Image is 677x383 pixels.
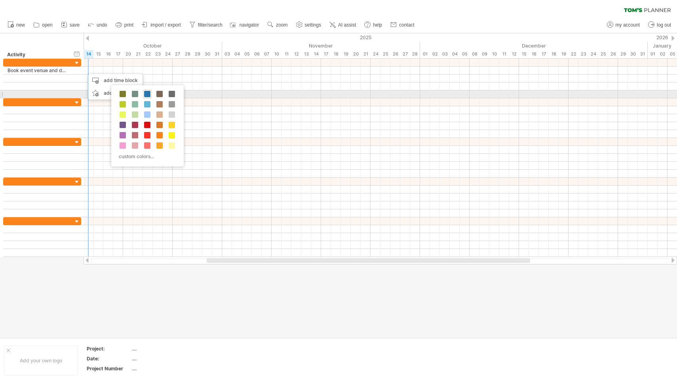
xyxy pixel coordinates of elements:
[549,50,559,58] div: Thursday, 18 December 2025
[198,22,222,28] span: filter/search
[294,20,323,30] a: settings
[143,50,153,58] div: Wednesday, 22 October 2025
[430,50,440,58] div: Tuesday, 2 December 2025
[8,67,68,74] div: Book event venue and date
[113,50,123,58] div: Friday, 17 October 2025
[93,50,103,58] div: Wednesday, 15 October 2025
[59,20,82,30] a: save
[658,50,667,58] div: Friday, 2 January 2026
[7,51,68,59] div: Activity
[133,50,143,58] div: Tuesday, 21 October 2025
[173,50,183,58] div: Monday, 27 October 2025
[262,50,272,58] div: Friday, 7 November 2025
[657,22,671,28] span: log out
[400,50,410,58] div: Thursday, 27 November 2025
[331,50,341,58] div: Tuesday, 18 November 2025
[588,50,598,58] div: Wednesday, 24 December 2025
[240,22,259,28] span: navigator
[88,87,143,100] div: add icon
[578,50,588,58] div: Tuesday, 23 December 2025
[84,50,93,58] div: Tuesday, 14 October 2025
[183,50,192,58] div: Tuesday, 28 October 2025
[229,20,261,30] a: navigator
[153,50,163,58] div: Thursday, 23 October 2025
[388,20,417,30] a: contact
[87,365,130,372] div: Project Number
[479,50,489,58] div: Tuesday, 9 December 2025
[281,50,291,58] div: Tuesday, 11 November 2025
[450,50,460,58] div: Thursday, 4 December 2025
[362,20,384,30] a: help
[70,22,80,28] span: save
[338,22,356,28] span: AI assist
[341,50,351,58] div: Wednesday, 19 November 2025
[410,50,420,58] div: Friday, 28 November 2025
[529,50,539,58] div: Tuesday, 16 December 2025
[16,22,25,28] span: new
[132,345,198,352] div: ....
[272,50,281,58] div: Monday, 10 November 2025
[114,20,136,30] a: print
[124,22,133,28] span: print
[638,50,648,58] div: Wednesday, 31 December 2025
[140,20,183,30] a: import / export
[88,74,143,87] div: add time block
[115,151,177,162] div: custom colors...
[222,50,232,58] div: Monday, 3 November 2025
[87,355,130,362] div: Date:
[399,22,415,28] span: contact
[618,50,628,58] div: Monday, 29 December 2025
[232,50,242,58] div: Tuesday, 4 November 2025
[6,20,27,30] a: new
[150,22,181,28] span: import / export
[4,346,78,375] div: Add your own logo
[559,50,569,58] div: Friday, 19 December 2025
[132,365,198,372] div: ....
[103,50,113,58] div: Thursday, 16 October 2025
[202,50,212,58] div: Thursday, 30 October 2025
[42,22,53,28] span: open
[605,20,642,30] a: my account
[31,20,55,30] a: open
[305,22,321,28] span: settings
[87,345,130,352] div: Project:
[192,50,202,58] div: Wednesday, 29 October 2025
[499,50,509,58] div: Thursday, 11 December 2025
[519,50,529,58] div: Monday, 15 December 2025
[598,50,608,58] div: Thursday, 25 December 2025
[509,50,519,58] div: Friday, 12 December 2025
[373,22,382,28] span: help
[291,50,301,58] div: Wednesday, 12 November 2025
[163,50,173,58] div: Friday, 24 October 2025
[276,22,287,28] span: zoom
[646,20,673,30] a: log out
[311,50,321,58] div: Friday, 14 November 2025
[252,50,262,58] div: Thursday, 6 November 2025
[420,50,430,58] div: Monday, 1 December 2025
[380,50,390,58] div: Tuesday, 25 November 2025
[132,355,198,362] div: ....
[242,50,252,58] div: Wednesday, 5 November 2025
[222,42,420,50] div: November 2025
[420,42,648,50] div: December 2025
[539,50,549,58] div: Wednesday, 17 December 2025
[265,20,290,30] a: zoom
[351,50,361,58] div: Thursday, 20 November 2025
[648,50,658,58] div: Thursday, 1 January 2026
[86,20,110,30] a: undo
[187,20,225,30] a: filter/search
[569,50,578,58] div: Monday, 22 December 2025
[97,22,107,28] span: undo
[327,20,358,30] a: AI assist
[390,50,400,58] div: Wednesday, 26 November 2025
[470,50,479,58] div: Monday, 8 December 2025
[123,50,133,58] div: Monday, 20 October 2025
[371,50,380,58] div: Monday, 24 November 2025
[361,50,371,58] div: Friday, 21 November 2025
[321,50,331,58] div: Monday, 17 November 2025
[608,50,618,58] div: Friday, 26 December 2025
[460,50,470,58] div: Friday, 5 December 2025
[301,50,311,58] div: Thursday, 13 November 2025
[489,50,499,58] div: Wednesday, 10 December 2025
[440,50,450,58] div: Wednesday, 3 December 2025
